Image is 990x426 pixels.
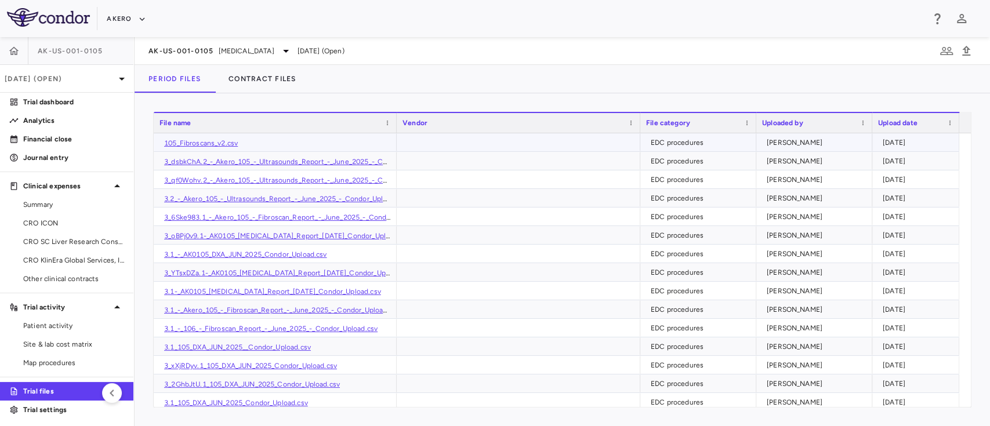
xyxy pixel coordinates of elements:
[164,343,311,351] a: 3.1_105_DXA_JUN_2025__Condor_Upload.csv
[767,245,866,263] div: [PERSON_NAME]
[767,133,866,152] div: [PERSON_NAME]
[164,380,340,388] a: 3_2GhbJtU.1_105_DXA_JUN_2025_Condor_Upload.csv
[164,306,400,314] a: 3.1_-_Akero_105_-_Fibroscan_Report_-_June_2025_-_Condor_Upload.csv
[883,374,953,393] div: [DATE]
[883,226,953,245] div: [DATE]
[651,393,750,412] div: EDC procedures
[23,97,124,107] p: Trial dashboard
[651,226,750,245] div: EDC procedures
[23,274,124,284] span: Other clinical contracts
[23,199,124,210] span: Summary
[23,134,124,144] p: Financial close
[651,207,750,226] div: EDC procedures
[402,119,427,127] span: Vendor
[23,218,124,228] span: CRO ICON
[767,170,866,189] div: [PERSON_NAME]
[883,133,953,152] div: [DATE]
[298,46,344,56] span: [DATE] (Open)
[767,189,866,207] div: [PERSON_NAME]
[23,115,124,126] p: Analytics
[159,119,191,127] span: File name
[215,65,310,93] button: Contract Files
[5,74,115,84] p: [DATE] (Open)
[164,195,407,203] a: 3.2_-_Akero_105_-_Ultrasounds_Report_-_June_2025_-_Condor_Upload.csv
[646,119,690,127] span: File category
[23,255,124,265] span: CRO KlinEra Global Services, Inc
[23,152,124,163] p: Journal entry
[164,213,431,221] a: 3_6Ske983.1_-_Akero_105_-_Fibroscan_Report_-_June_2025_-_Condor_Upload.csv
[164,325,378,333] a: 3.1_-_106_-_Fibroscan_Report_-_June_2025_-_Condor_Upload.csv
[767,263,866,282] div: [PERSON_NAME]
[164,362,337,370] a: 3_xXjRDyv.1_105_DXA_JUN_2025_Condor_Upload.csv
[767,207,866,226] div: [PERSON_NAME]
[767,374,866,393] div: [PERSON_NAME]
[878,119,918,127] span: Upload date
[767,337,866,356] div: [PERSON_NAME]
[651,245,750,263] div: EDC procedures
[767,282,866,300] div: [PERSON_NAME]
[7,8,90,27] img: logo-full-SnFGN8VE.png
[767,393,866,412] div: [PERSON_NAME]
[883,356,953,374] div: [DATE]
[767,356,866,374] div: [PERSON_NAME]
[23,405,124,415] p: Trial settings
[883,245,953,263] div: [DATE]
[762,119,803,127] span: Uploaded by
[23,339,124,349] span: Site & lab cost matrix
[107,10,146,28] button: Akero
[23,386,124,396] p: Trial files
[148,46,214,56] span: AK-US-001-0105
[767,226,866,245] div: [PERSON_NAME]
[883,319,953,337] div: [DATE]
[164,176,440,184] a: 3_qf0Wohv.2_-_Akero_105_-_Ultrasounds_Report_-_June_2025_-_Condor_Upload.csv
[164,139,238,147] a: 105_Fibroscans_v2.csv
[651,337,750,356] div: EDC procedures
[883,282,953,300] div: [DATE]
[651,189,750,207] div: EDC procedures
[219,46,274,56] span: [MEDICAL_DATA]
[767,319,866,337] div: [PERSON_NAME]
[651,319,750,337] div: EDC procedures
[651,263,750,282] div: EDC procedures
[651,282,750,300] div: EDC procedures
[23,236,124,247] span: CRO SC Liver Research Consortium LLC
[651,133,750,152] div: EDC procedures
[164,269,412,277] a: 3_YTsxDZa.1-_AK0105_[MEDICAL_DATA]_Report_[DATE]_Condor_Upload.csv
[651,300,750,319] div: EDC procedures
[651,152,750,170] div: EDC procedures
[883,337,953,356] div: [DATE]
[23,321,124,331] span: Patient activity
[164,158,440,166] a: 3_dsbkChA.2_-_Akero_105_-_Ultrasounds_Report_-_June_2025_-_Condor_Upload.csv
[883,300,953,319] div: [DATE]
[883,263,953,282] div: [DATE]
[23,302,110,312] p: Trial activity
[651,170,750,189] div: EDC procedures
[883,152,953,170] div: [DATE]
[164,232,410,240] a: 3_oBPj0v9.1-_AK0105_[MEDICAL_DATA]_Report_[DATE]_Condor_Upload.csv
[23,358,124,368] span: Map procedures
[38,46,103,56] span: AK-US-001-0105
[883,170,953,189] div: [DATE]
[883,393,953,412] div: [DATE]
[164,399,308,407] a: 3.1_105_DXA_JUN_2025_Condor_Upload.csv
[767,300,866,319] div: [PERSON_NAME]
[883,189,953,207] div: [DATE]
[651,356,750,374] div: EDC procedures
[767,152,866,170] div: [PERSON_NAME]
[651,374,750,393] div: EDC procedures
[164,250,327,258] a: 3.1_-_AK0105_DXA_JUN_2025_Condor_Upload.csv
[23,181,110,191] p: Clinical expenses
[883,207,953,226] div: [DATE]
[135,65,215,93] button: Period Files
[164,287,381,296] a: 3.1-_AK0105_[MEDICAL_DATA]_Report_[DATE]_Condor_Upload.csv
